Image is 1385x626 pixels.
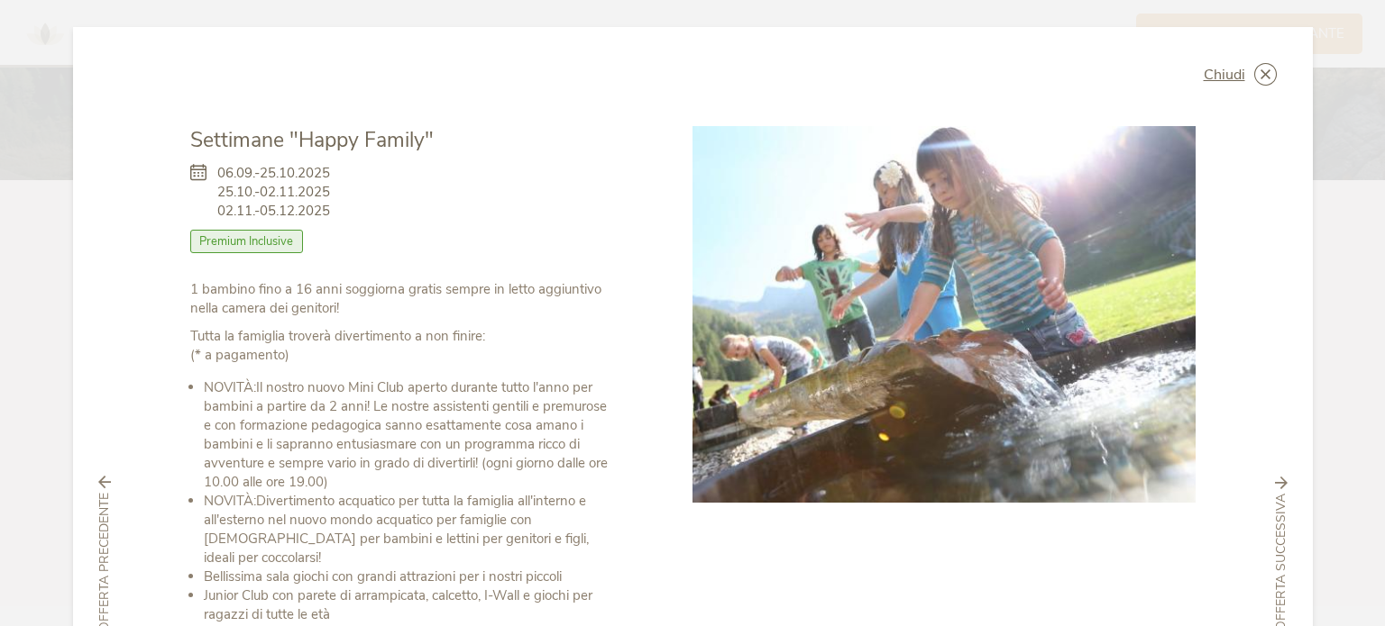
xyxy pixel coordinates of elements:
p: (* a pagamento) [190,327,612,365]
span: Premium Inclusive [190,230,304,253]
b: Tutta la famiglia troverà divertimento a non finire: [190,327,485,345]
b: NOVITÀ: [204,378,256,396]
li: Junior Club con parete di arrampicata, calcetto, I-Wall e giochi per ragazzi di tutte le età [204,586,612,624]
li: Divertimento acquatico per tutta la famiglia all'interno e all'esterno nel nuovo mondo acquatico ... [204,492,612,567]
span: Chiudi [1204,68,1245,82]
p: 1 bambino fino a 16 anni soggiorna gratis sempre in letto aggiuntivo nella camera dei genitori! [190,280,612,318]
li: Il nostro nuovo Mini Club aperto durante tutto l'anno per bambini a partire da 2 anni! Le nostre ... [204,378,612,492]
span: 06.09.-25.10.2025 25.10.-02.11.2025 02.11.-05.12.2025 [217,164,330,221]
li: Bellissima sala giochi con grandi attrazioni per i nostri piccoli [204,567,612,586]
img: Settimane "Happy Family" [692,126,1196,503]
b: NOVITÀ: [204,492,256,510]
span: Settimane "Happy Family" [190,126,434,154]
